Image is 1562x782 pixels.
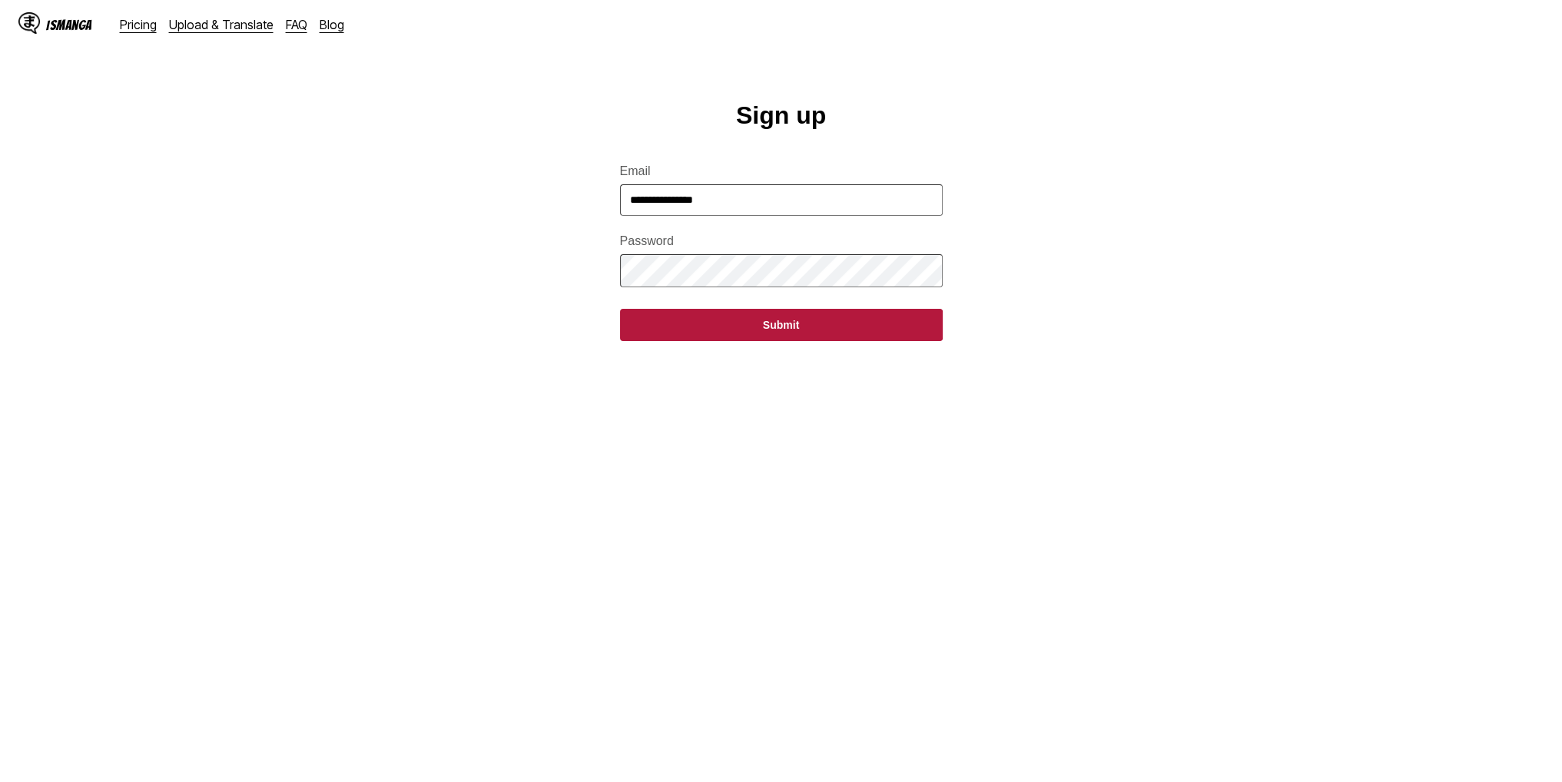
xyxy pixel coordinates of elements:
label: Email [620,164,943,178]
a: FAQ [286,17,307,32]
a: Upload & Translate [169,17,274,32]
img: IsManga Logo [18,12,40,34]
a: IsManga LogoIsManga [18,12,120,37]
a: Blog [320,17,344,32]
div: IsManga [46,18,92,32]
label: Password [620,234,943,248]
h1: Sign up [736,101,826,130]
button: Submit [620,309,943,341]
a: Pricing [120,17,157,32]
